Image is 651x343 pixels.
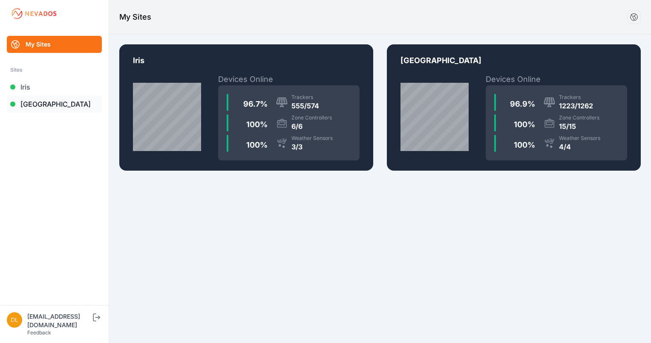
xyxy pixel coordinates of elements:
div: [EMAIL_ADDRESS][DOMAIN_NAME] [27,312,91,329]
div: 15/15 [559,121,599,131]
div: Weather Sensors [559,135,600,142]
span: 100 % [246,140,268,149]
div: 4/4 [559,142,600,152]
div: 6/6 [291,121,332,131]
a: LA-01 [119,44,373,171]
a: Iris [7,78,102,96]
p: [GEOGRAPHIC_DATA] [400,55,627,73]
span: 100 % [514,120,535,129]
a: Feedback [27,329,51,336]
div: 1223/1262 [559,101,593,111]
span: 100 % [246,120,268,129]
div: 555/574 [291,101,319,111]
p: Iris [133,55,360,73]
div: Zone Controllers [559,114,599,121]
a: [GEOGRAPHIC_DATA] [7,96,102,113]
span: 100 % [514,140,535,149]
a: LA-02 [387,44,641,171]
img: Nevados [10,7,58,20]
div: Trackers [291,94,319,101]
h2: Devices Online [486,73,627,85]
div: 3/3 [291,142,333,152]
div: Zone Controllers [291,114,332,121]
h1: My Sites [119,11,151,23]
div: Weather Sensors [291,135,333,142]
div: Sites [10,65,98,75]
span: 96.9 % [510,99,535,108]
img: dlay@prim.com [7,312,22,328]
span: 96.7 % [243,99,268,108]
div: Trackers [559,94,593,101]
a: My Sites [7,36,102,53]
h2: Devices Online [218,73,360,85]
